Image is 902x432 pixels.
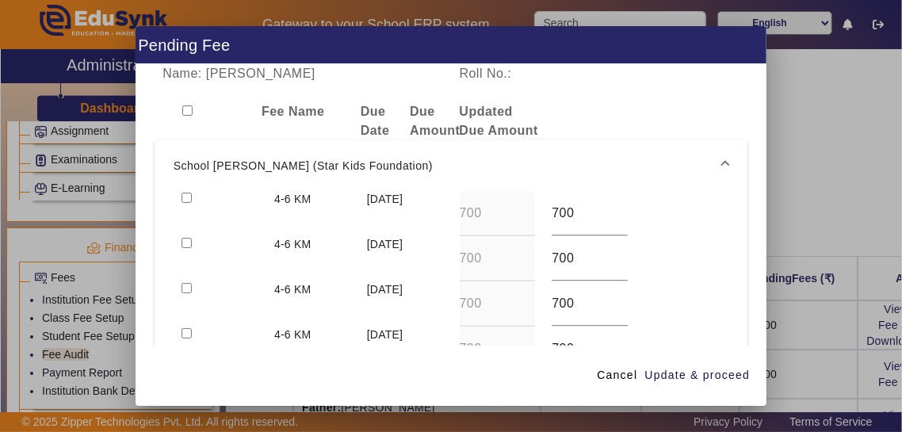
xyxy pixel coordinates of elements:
input: Amount [552,339,628,358]
span: School [PERSON_NAME] (Star Kids Foundation) [174,156,723,175]
span: 4-6 KM [274,238,311,250]
input: Amount [552,204,628,223]
mat-expansion-panel-header: School [PERSON_NAME] (Star Kids Foundation) [155,140,748,191]
button: Cancel [591,361,644,390]
b: Due Amount [410,105,460,137]
b: Fee Name [262,105,325,118]
div: Roll No.: [451,64,599,83]
b: Updated Due Amount [459,105,538,137]
span: [DATE] [367,238,403,250]
b: Due Date [361,105,390,137]
span: Cancel [597,367,637,384]
span: Update & proceed [644,367,750,384]
input: Amount [460,294,536,313]
span: [DATE] [367,328,403,341]
input: Amount [552,249,628,268]
input: Amount [460,249,536,268]
span: 4-6 KM [274,193,311,205]
input: Amount [552,294,628,313]
h1: Pending Fee [136,26,767,63]
div: Name: [PERSON_NAME] [155,64,451,83]
input: Amount [460,339,536,358]
input: Amount [460,204,536,223]
span: 4-6 KM [274,283,311,296]
span: [DATE] [367,193,403,205]
span: [DATE] [367,283,403,296]
span: 4-6 KM [274,328,311,341]
button: Update & proceed [644,361,751,390]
